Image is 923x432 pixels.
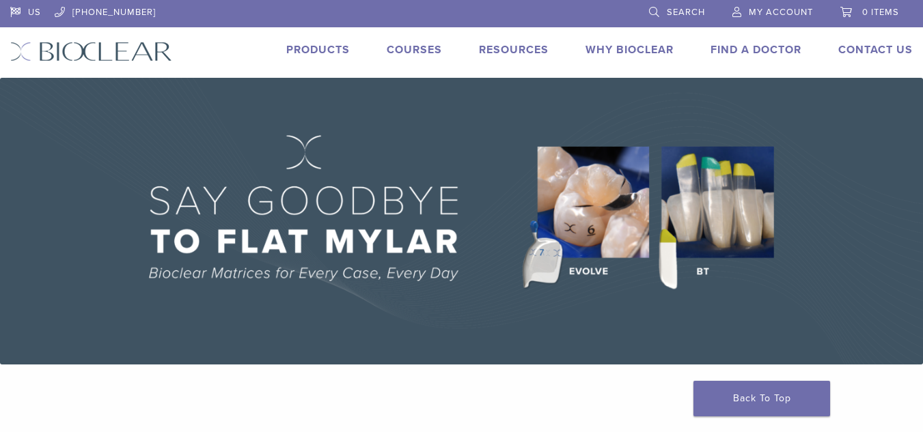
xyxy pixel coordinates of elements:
a: Why Bioclear [586,43,674,57]
a: Contact Us [838,43,913,57]
span: My Account [749,7,813,18]
a: Resources [479,43,549,57]
a: Products [286,43,350,57]
span: Search [667,7,705,18]
a: Find A Doctor [711,43,801,57]
a: Courses [387,43,442,57]
span: 0 items [862,7,899,18]
a: Back To Top [693,381,830,416]
img: Bioclear [10,42,172,61]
